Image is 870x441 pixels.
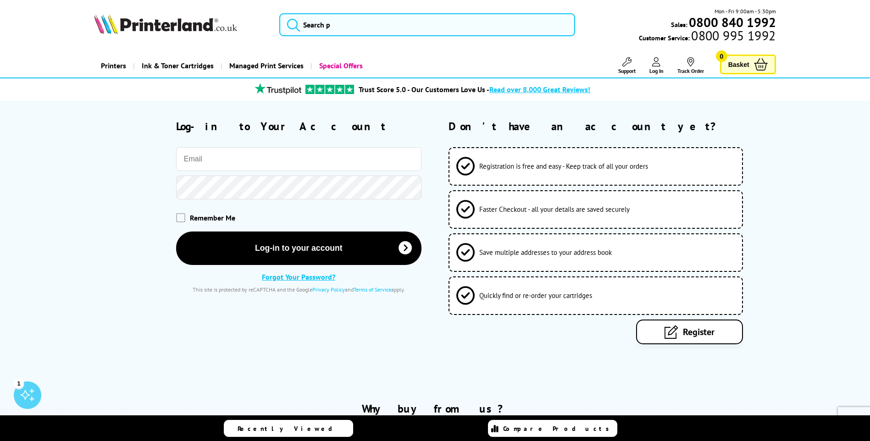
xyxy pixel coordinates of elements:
a: Support [618,57,636,74]
b: 0800 840 1992 [689,14,776,31]
a: Recently Viewed [224,420,353,437]
span: 0800 995 1992 [690,31,776,40]
h2: Don't have an account yet? [449,119,776,133]
a: Log In [649,57,664,74]
img: trustpilot rating [250,83,305,94]
a: Track Order [677,57,704,74]
span: 0 [716,50,727,62]
span: Recently Viewed [238,424,342,433]
a: Ink & Toner Cartridges [133,54,221,77]
a: Managed Print Services [221,54,310,77]
span: Save multiple addresses to your address book [479,248,612,257]
a: Printerland Logo [94,14,268,36]
h2: Why buy from us? [94,402,776,416]
a: Forgot Your Password? [262,272,335,281]
a: 0800 840 1992 [687,18,776,27]
span: Register [683,326,715,338]
a: Printers [94,54,133,77]
span: Quickly find or re-order your cartridges [479,291,592,300]
a: Privacy Policy [312,286,345,293]
img: trustpilot rating [305,85,354,94]
button: Log-in to your account [176,232,421,265]
input: Search p [279,13,575,36]
h2: Log-in to Your Account [176,119,421,133]
div: This site is protected by reCAPTCHA and the Google and apply. [176,286,421,293]
span: Registration is free and easy - Keep track of all your orders [479,162,648,171]
a: Terms of Service [354,286,391,293]
span: Mon - Fri 9:00am - 5:30pm [715,7,776,16]
span: Read over 8,000 Great Reviews! [489,85,590,94]
span: Log In [649,67,664,74]
span: Remember Me [190,213,235,222]
span: Compare Products [503,424,614,433]
span: Faster Checkout - all your details are saved securely [479,205,630,214]
span: Customer Service: [639,31,776,42]
span: Support [618,67,636,74]
a: Special Offers [310,54,370,77]
a: Register [636,320,743,344]
a: Trust Score 5.0 - Our Customers Love Us -Read over 8,000 Great Reviews! [359,85,590,94]
img: Printerland Logo [94,14,237,34]
a: Compare Products [488,420,617,437]
span: Basket [728,58,749,71]
span: Ink & Toner Cartridges [142,54,214,77]
a: Basket 0 [720,55,776,74]
input: Email [176,147,421,171]
div: 1 [14,378,24,388]
span: Sales: [671,20,687,29]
